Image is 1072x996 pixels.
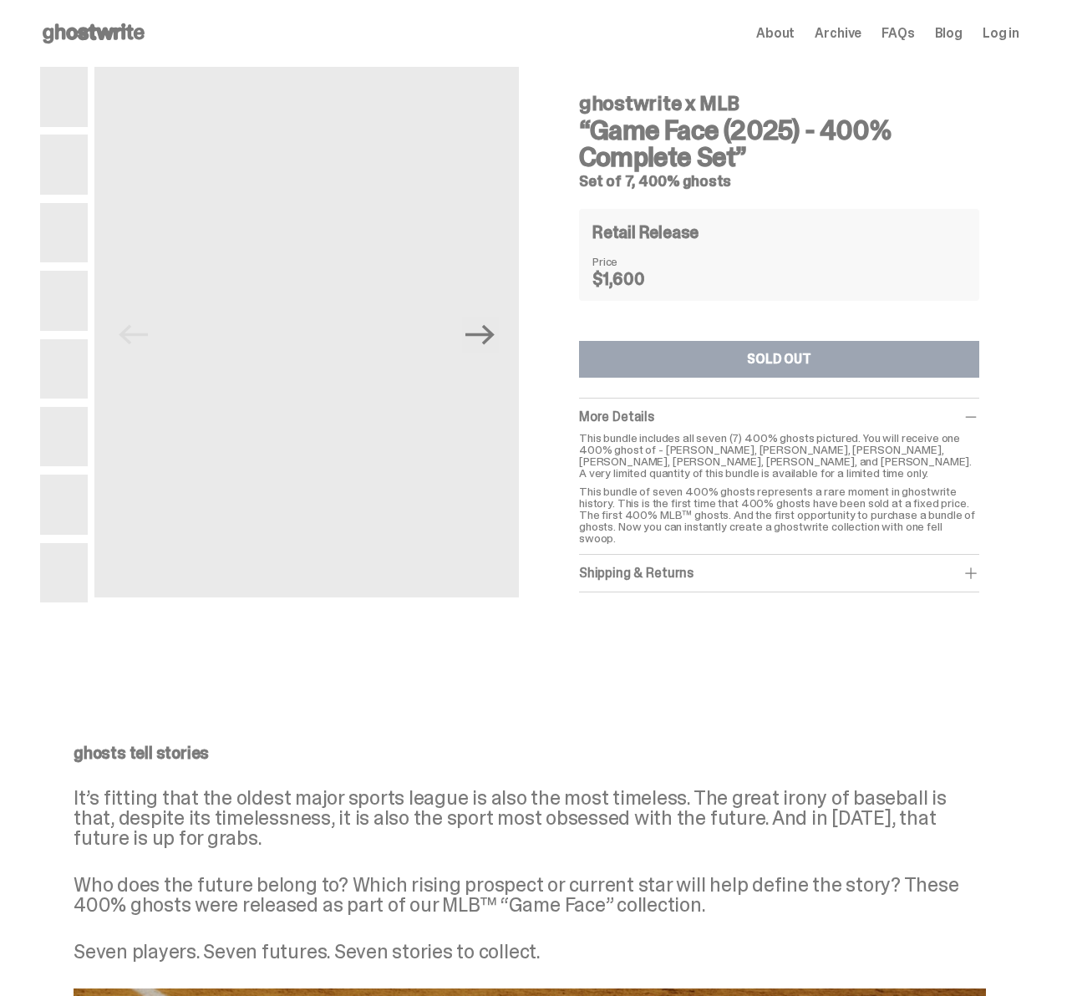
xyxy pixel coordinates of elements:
p: ghosts tell stories [74,744,986,761]
div: SOLD OUT [747,353,811,366]
dt: Price [592,256,676,267]
h4: ghostwrite x MLB [579,94,979,114]
p: Who does the future belong to? Which rising prospect or current star will help define the story? ... [74,875,986,915]
a: Log in [983,27,1019,40]
p: This bundle includes all seven (7) 400% ghosts pictured. You will receive one 400% ghost of - [PE... [579,432,979,479]
dd: $1,600 [592,271,676,287]
a: About [756,27,795,40]
span: More Details [579,408,654,425]
a: FAQs [881,27,914,40]
h4: Retail Release [592,224,699,241]
button: SOLD OUT [579,341,979,378]
button: Next [462,317,499,353]
a: Archive [815,27,861,40]
a: Blog [935,27,963,40]
h5: Set of 7, 400% ghosts [579,174,979,189]
p: It’s fitting that the oldest major sports league is also the most timeless. The great irony of ba... [74,788,986,848]
h3: “Game Face (2025) - 400% Complete Set” [579,117,979,170]
div: Shipping & Returns [579,565,979,582]
p: Seven players. Seven futures. Seven stories to collect. [74,942,986,962]
p: This bundle of seven 400% ghosts represents a rare moment in ghostwrite history. This is the firs... [579,485,979,544]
